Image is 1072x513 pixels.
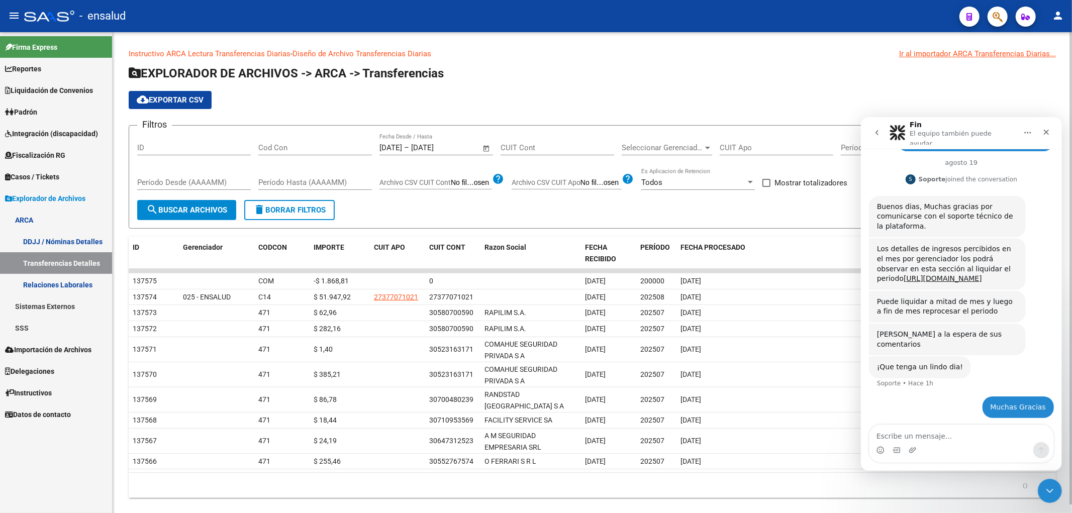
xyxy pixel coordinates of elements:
[314,277,349,285] span: -$ 1.868,81
[133,437,157,445] span: 137567
[481,143,493,154] button: Open calendar
[429,323,473,335] div: 30580700590
[258,416,270,424] span: 471
[585,325,606,333] span: [DATE]
[640,243,670,251] span: PERÍODO
[484,416,552,424] span: FACILITY SERVICE SA
[429,415,473,426] div: 30710953569
[774,177,847,189] span: Mostrar totalizadores
[680,243,745,251] span: FECHA PROCESADO
[5,107,37,118] span: Padrón
[314,395,337,403] span: $ 86,78
[640,395,664,403] span: 202507
[680,416,701,424] span: [DATE]
[622,143,703,152] span: Seleccionar Gerenciador
[451,178,492,187] input: Archivo CSV CUIT Cont
[640,277,664,285] span: 200000
[129,91,212,109] button: Exportar CSV
[374,293,418,301] span: 27377071021
[253,206,326,215] span: Borrar Filtros
[137,93,149,106] mat-icon: cloud_download
[133,277,157,285] span: 137575
[310,237,370,270] datatable-header-cell: IMPORTE
[258,345,270,353] span: 471
[680,309,701,317] span: [DATE]
[314,416,337,424] span: $ 18,44
[5,409,71,420] span: Datos de contacto
[314,370,341,378] span: $ 385,21
[641,178,662,187] span: Todos
[129,49,290,58] a: Instructivo ARCA Lectura Transferencias Diarias
[129,66,444,80] span: EXPLORADOR DE ARCHIVOS -> ARCA -> Transferencias
[429,435,473,447] div: 30647312523
[429,243,465,251] span: CUIT CONT
[484,457,536,465] span: O FERRARI S R L
[258,325,270,333] span: 471
[680,370,701,378] span: [DATE]
[253,203,265,216] mat-icon: delete
[480,237,581,270] datatable-header-cell: Razon Social
[146,203,158,216] mat-icon: search
[680,293,701,301] span: [DATE]
[314,293,351,301] span: $ 51.947,92
[129,237,179,270] datatable-header-cell: ID
[314,243,344,251] span: IMPORTE
[5,344,91,355] span: Importación de Archivos
[680,437,701,445] span: [DATE]
[133,243,139,251] span: ID
[680,325,701,333] span: [DATE]
[640,370,664,378] span: 202507
[5,171,59,182] span: Casos / Tickets
[258,370,270,378] span: 471
[640,345,664,353] span: 202507
[379,178,451,186] span: Archivo CSV CUIT Cont
[1038,479,1062,503] iframe: Intercom live chat
[680,395,701,403] span: [DATE]
[129,48,1056,59] p: -
[484,243,526,251] span: Razon Social
[258,395,270,403] span: 471
[146,206,227,215] span: Buscar Archivos
[640,457,664,465] span: 202507
[899,48,1056,59] div: Ir al importador ARCA Transferencias Diarias...
[680,345,701,353] span: [DATE]
[258,457,270,465] span: 471
[5,387,52,398] span: Instructivos
[183,293,231,301] span: 025 - ENSALUD
[258,277,274,285] span: COM
[5,85,93,96] span: Liquidación de Convenios
[640,293,664,301] span: 202508
[640,437,664,445] span: 202507
[585,370,606,378] span: [DATE]
[133,457,157,465] span: 137566
[640,325,664,333] span: 202507
[429,307,473,319] div: 30580700590
[379,143,402,152] input: Start date
[179,237,254,270] datatable-header-cell: Gerenciador
[622,173,634,185] mat-icon: help
[314,345,333,353] span: $ 1,40
[133,325,157,333] span: 137572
